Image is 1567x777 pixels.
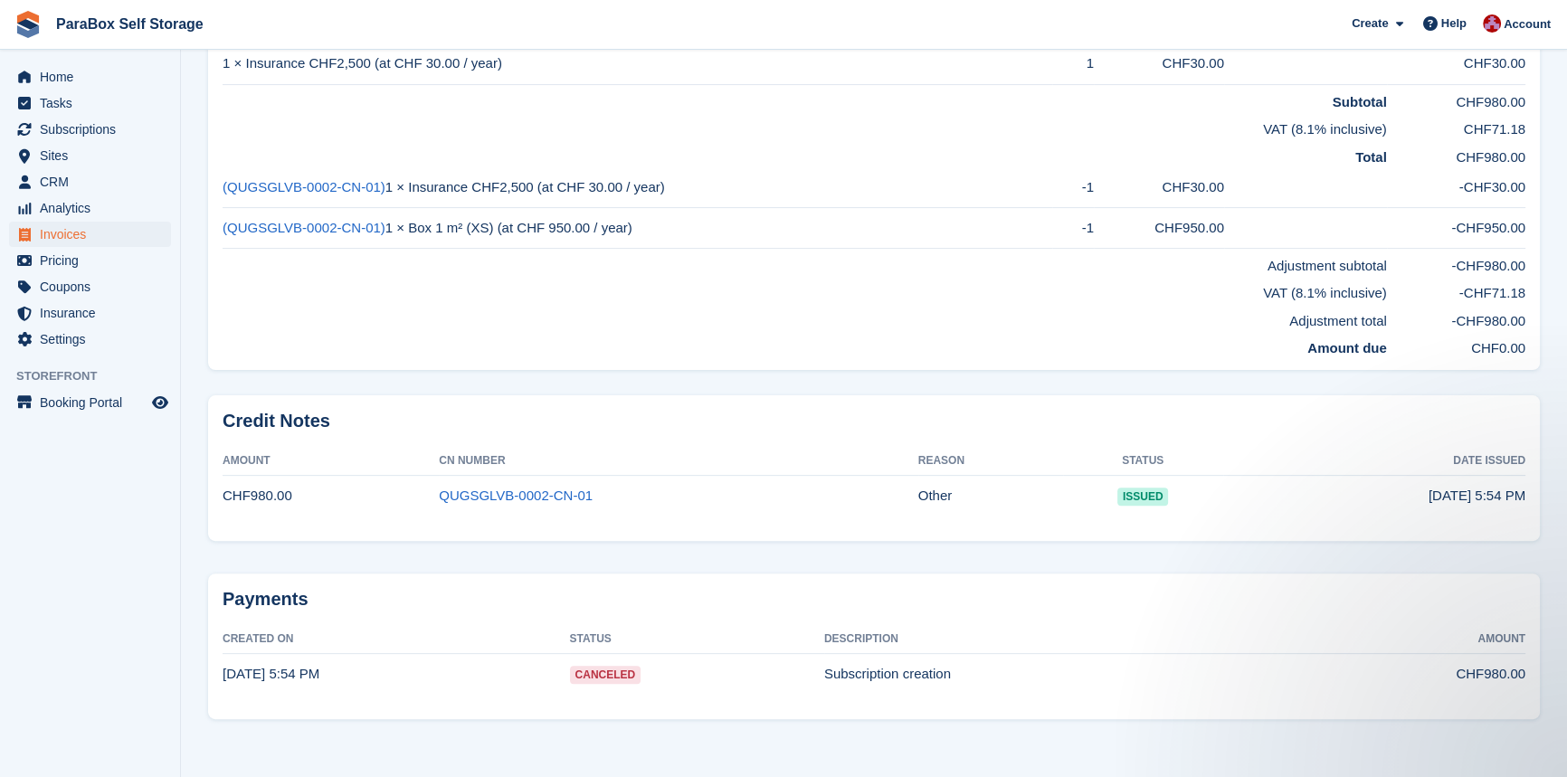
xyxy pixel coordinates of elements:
[40,390,148,415] span: Booking Portal
[223,276,1387,304] td: VAT (8.1% inclusive)
[1094,167,1224,207] td: CHF30.00
[223,588,1525,611] h2: Payments
[223,666,319,681] time: 2025-07-03 15:54:28 UTC
[570,666,641,684] span: Canceled
[223,179,385,194] a: (QUGSGLVB-0002-CN-01)
[9,222,171,247] a: menu
[1387,304,1525,332] td: -CHF980.00
[223,248,1387,276] td: Adjustment subtotal
[40,90,148,116] span: Tasks
[1333,94,1387,109] strong: Subtotal
[40,300,148,326] span: Insurance
[439,447,917,476] th: CN Number
[223,167,1052,207] td: 1 × Insurance CHF2,500 (at CHF 30.00 / year)
[1387,331,1525,359] td: CHF0.00
[223,476,439,516] td: CHF980.00
[9,327,171,352] a: menu
[223,112,1387,140] td: VAT (8.1% inclusive)
[9,300,171,326] a: menu
[40,169,148,194] span: CRM
[1052,43,1094,84] td: 1
[1441,14,1467,33] span: Help
[1387,43,1525,84] td: CHF30.00
[49,9,211,39] a: ParaBox Self Storage
[40,248,148,273] span: Pricing
[16,367,180,385] span: Storefront
[40,195,148,221] span: Analytics
[1387,84,1525,112] td: CHF980.00
[1352,14,1388,33] span: Create
[9,143,171,168] a: menu
[1094,43,1224,84] td: CHF30.00
[40,222,148,247] span: Invoices
[9,64,171,90] a: menu
[40,64,148,90] span: Home
[40,117,148,142] span: Subscriptions
[9,274,171,299] a: menu
[40,327,148,352] span: Settings
[918,476,1063,516] td: Other
[149,392,171,413] a: Preview store
[1483,14,1501,33] img: Yan Grandjean
[223,220,385,235] a: (QUGSGLVB-0002-CN-01)
[1504,15,1551,33] span: Account
[223,304,1387,332] td: Adjustment total
[570,625,824,654] th: Status
[40,274,148,299] span: Coupons
[1277,654,1525,694] td: CHF980.00
[223,625,570,654] th: Created On
[9,90,171,116] a: menu
[223,410,1525,432] h2: Credit Notes
[1387,112,1525,140] td: CHF71.18
[824,625,1277,654] th: Description
[439,488,593,503] a: QUGSGLVB-0002-CN-01
[1387,140,1525,168] td: CHF980.00
[1277,625,1525,654] th: Amount
[918,447,1063,476] th: Reason
[1223,447,1526,476] th: Date Issued
[1429,488,1525,503] time: 2025-07-03 15:54:50 UTC
[1094,208,1224,249] td: CHF950.00
[223,43,1052,84] td: 1 × Insurance CHF2,500 (at CHF 30.00 / year)
[40,143,148,168] span: Sites
[9,195,171,221] a: menu
[1307,340,1387,355] strong: Amount due
[824,654,1277,694] td: Subscription creation
[14,11,42,38] img: stora-icon-8386f47178a22dfd0bd8f6a31ec36ba5ce8667c1dd55bd0f319d3a0aa187defe.svg
[9,169,171,194] a: menu
[9,117,171,142] a: menu
[9,248,171,273] a: menu
[1063,447,1223,476] th: Status
[1355,149,1387,165] strong: Total
[1387,208,1525,249] td: -CHF950.00
[1052,167,1094,207] td: -1
[1052,208,1094,249] td: -1
[223,447,439,476] th: Amount
[223,208,1052,249] td: 1 × Box 1 m² (XS) (at CHF 950.00 / year)
[1387,167,1525,207] td: -CHF30.00
[1387,276,1525,304] td: -CHF71.18
[1117,488,1169,506] span: issued
[1387,248,1525,276] td: -CHF980.00
[9,390,171,415] a: menu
